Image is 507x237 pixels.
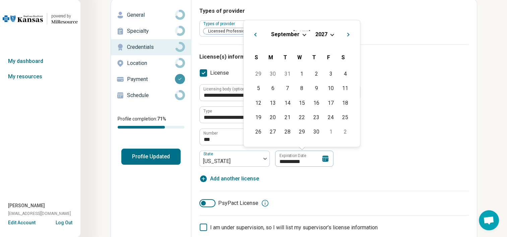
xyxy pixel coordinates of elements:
div: Choose Saturday, September 11th, 2027 [338,81,353,96]
div: Choose Tuesday, August 31st, 2027 [280,67,295,81]
div: Choose Wednesday, September 1st, 2027 [295,67,309,81]
span: F [327,54,330,61]
p: General [127,11,175,19]
div: Choose Thursday, September 9th, 2027 [309,81,323,96]
div: Choose Monday, August 30th, 2027 [266,67,280,81]
div: Month September, 2027 [251,67,353,139]
span: S [255,54,258,61]
span: Add another license [210,175,259,183]
label: Types of provider [203,21,236,26]
div: Choose Tuesday, September 28th, 2027 [280,125,295,139]
span: T [312,54,316,61]
div: Choose Tuesday, September 21st, 2027 [280,110,295,125]
a: Blue Cross Blue Shield Kansaspowered by [3,11,78,27]
div: Choose Friday, October 1st, 2027 [324,125,338,139]
div: Choose Sunday, August 29th, 2027 [251,67,266,81]
div: Choose Sunday, September 19th, 2027 [251,110,266,125]
div: Choose Sunday, September 26th, 2027 [251,125,266,139]
div: Choose Friday, September 3rd, 2027 [324,67,338,81]
div: Choose Monday, September 27th, 2027 [266,125,280,139]
button: Previous Month [249,28,260,39]
div: powered by [51,13,78,19]
div: Choose Saturday, September 4th, 2027 [338,67,353,81]
button: 2027 [315,31,328,38]
img: Blue Cross Blue Shield Kansas [3,11,43,27]
p: Credentials [127,43,175,51]
span: I am under supervision, so I will list my supervisor’s license information [210,224,378,231]
button: September [271,31,300,38]
span: [EMAIL_ADDRESS][DOMAIN_NAME] [8,211,71,217]
p: Location [127,59,175,67]
a: Specialty [111,23,191,39]
span: T [283,54,287,61]
div: Choose Monday, September 20th, 2027 [266,110,280,125]
p: Specialty [127,27,175,35]
div: Choose Wednesday, September 29th, 2027 [295,125,309,139]
label: State [203,152,214,156]
div: Choose Date [243,20,360,147]
div: Choose Friday, September 24th, 2027 [324,110,338,125]
a: Location [111,55,191,71]
label: PsyPact License [199,199,258,207]
div: Choose Friday, September 10th, 2027 [324,81,338,96]
div: Choose Friday, September 17th, 2027 [324,96,338,110]
button: Log Out [56,219,72,225]
label: Number [203,131,218,135]
h3: License(s) information [199,53,469,61]
p: Schedule [127,91,175,99]
span: W [297,54,302,61]
h3: Types of provider [199,7,469,15]
div: Choose Monday, September 6th, 2027 [266,81,280,96]
div: Choose Tuesday, September 14th, 2027 [280,96,295,110]
label: Type [203,109,212,113]
a: General [111,7,191,23]
div: Choose Saturday, September 18th, 2027 [338,96,353,110]
a: Credentials [111,39,191,55]
span: Licensed Professional Clinical Counselor (LPCC) [203,28,302,34]
div: Choose Monday, September 13th, 2027 [266,96,280,110]
label: Licensing body (optional) [203,87,250,91]
button: Next Month [344,28,355,39]
div: Choose Thursday, September 30th, 2027 [309,125,323,139]
div: Choose Wednesday, September 8th, 2027 [295,81,309,96]
div: Choose Saturday, October 2nd, 2027 [338,125,353,139]
span: S [341,54,345,61]
div: Choose Thursday, September 16th, 2027 [309,96,323,110]
span: M [268,54,273,61]
div: Choose Saturday, September 25th, 2027 [338,110,353,125]
div: Profile completion [118,126,184,129]
span: License [210,69,229,77]
div: Choose Thursday, September 2nd, 2027 [309,67,323,81]
div: Choose Wednesday, September 22nd, 2027 [295,110,309,125]
p: Payment [127,75,175,83]
input: credential.licenses.0.name [200,107,339,123]
span: [PERSON_NAME] [8,202,45,209]
div: Choose Tuesday, September 7th, 2027 [280,81,295,96]
div: Choose Wednesday, September 15th, 2027 [295,96,309,110]
a: Schedule [111,87,191,103]
span: 71 % [157,116,166,122]
button: Edit Account [8,219,36,226]
div: Choose Thursday, September 23rd, 2027 [309,110,323,125]
div: Open chat [479,210,499,230]
h2: [DATE] [249,28,355,38]
div: Choose Sunday, September 5th, 2027 [251,81,266,96]
a: Payment [111,71,191,87]
div: Choose Sunday, September 12th, 2027 [251,96,266,110]
button: Profile Updated [121,149,181,165]
div: Profile completion: [111,111,191,133]
button: Add another license [199,175,259,183]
